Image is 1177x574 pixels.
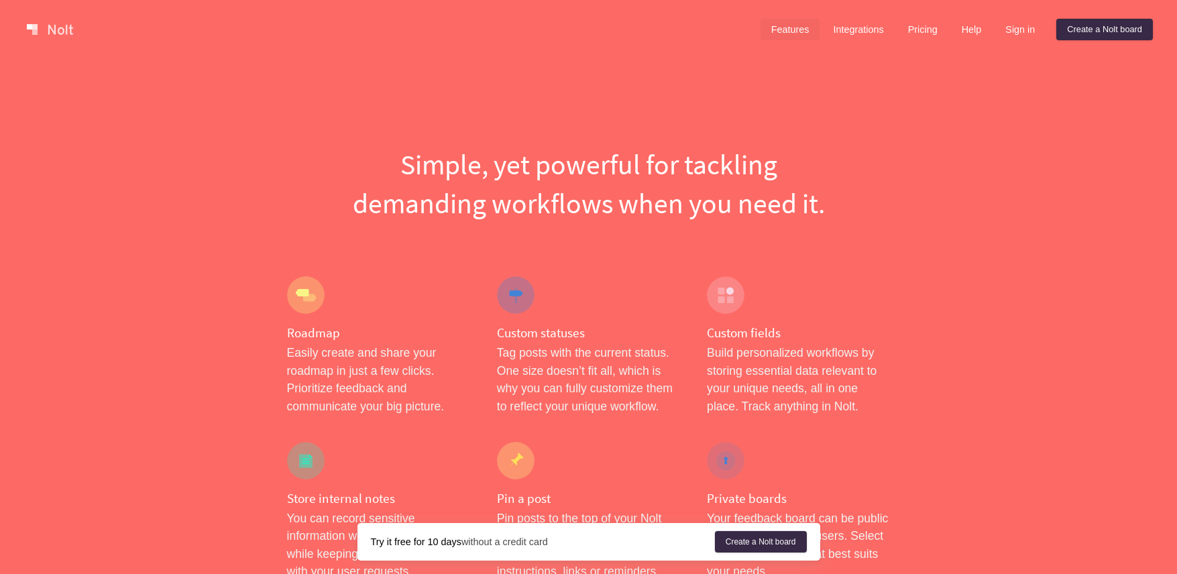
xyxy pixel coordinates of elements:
h4: Store internal notes [287,490,470,507]
a: Sign in [995,19,1046,40]
a: Create a Nolt board [1056,19,1153,40]
a: Pricing [897,19,948,40]
a: Create a Nolt board [715,531,807,553]
div: without a credit card [371,535,715,549]
h4: Private boards [707,490,890,507]
h4: Roadmap [287,325,470,341]
h1: Simple, yet powerful for tackling demanding workflows when you need it. [287,145,891,223]
h4: Custom fields [707,325,890,341]
h4: Pin a post [497,490,680,507]
p: Easily create and share your roadmap in just a few clicks. Prioritize feedback and communicate yo... [287,344,470,415]
a: Features [761,19,820,40]
h4: Custom statuses [497,325,680,341]
a: Integrations [822,19,894,40]
p: Build personalized workflows by storing essential data relevant to your unique needs, all in one ... [707,344,890,415]
strong: Try it free for 10 days [371,536,461,547]
a: Help [951,19,993,40]
p: Tag posts with the current status. One size doesn’t fit all, which is why you can fully customize... [497,344,680,415]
